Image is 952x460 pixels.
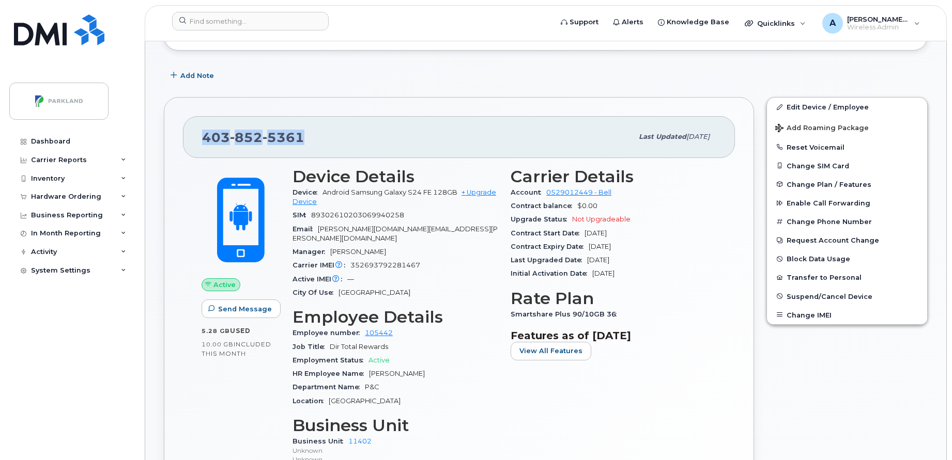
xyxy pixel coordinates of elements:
span: Active IMEI [293,275,347,283]
span: Location [293,397,329,405]
button: Add Note [164,66,223,85]
span: Suspend/Cancel Device [787,292,872,300]
button: Suspend/Cancel Device [767,287,927,306]
span: 10.00 GB [202,341,234,348]
span: Job Title [293,343,330,351]
p: Unknown [293,446,498,455]
span: Active [368,356,390,364]
span: Enable Call Forwarding [787,199,870,207]
span: 852 [230,130,263,145]
span: Knowledge Base [667,17,729,27]
span: Contract balance [511,202,577,210]
span: Send Message [218,304,272,314]
span: Email [293,225,318,233]
span: Contract Start Date [511,229,585,237]
span: Android Samsung Galaxy S24 FE 128GB [323,188,457,196]
span: [GEOGRAPHIC_DATA] [339,289,410,296]
span: [PERSON_NAME][EMAIL_ADDRESS][PERSON_NAME][DOMAIN_NAME] [847,15,909,23]
span: [DATE] [589,243,611,250]
span: P&C [365,383,379,391]
h3: Employee Details [293,308,498,326]
span: Manager [293,248,330,256]
span: HR Employee Name [293,370,369,377]
button: Request Account Change [767,231,927,249]
span: used [230,327,251,335]
span: Department Name [293,383,365,391]
span: 5.28 GB [202,327,230,335]
h3: Business Unit [293,416,498,435]
span: $0.00 [577,202,597,210]
button: View All Features [511,342,591,360]
span: Contract Expiry Date [511,243,589,250]
h3: Carrier Details [511,167,716,186]
input: Find something... [172,12,329,30]
span: Active [213,280,236,290]
span: Alerts [622,17,643,27]
span: — [347,275,354,283]
span: [DATE] [592,269,615,277]
span: 5361 [263,130,304,145]
a: 0529012449 - Bell [546,188,611,196]
span: City Of Use [293,289,339,296]
span: Dir Total Rewards [330,343,388,351]
span: 352693792281467 [350,261,420,269]
span: 403 [202,130,304,145]
span: Business Unit [293,437,348,445]
span: Carrier IMEI [293,261,350,269]
span: Device [293,188,323,196]
span: [PERSON_NAME] [330,248,386,256]
span: Wireless Admin [847,23,909,31]
a: Alerts [606,12,651,33]
span: Upgrade Status [511,215,572,223]
span: [GEOGRAPHIC_DATA] [329,397,401,405]
span: Last Upgraded Date [511,256,587,264]
h3: Features as of [DATE] [511,329,716,342]
span: [DATE] [587,256,609,264]
button: Change Phone Number [767,212,927,231]
span: [DATE] [686,133,710,140]
span: included this month [202,340,271,357]
span: [PERSON_NAME][DOMAIN_NAME][EMAIL_ADDRESS][PERSON_NAME][DOMAIN_NAME] [293,225,498,242]
h3: Rate Plan [511,289,716,308]
h3: Device Details [293,167,498,186]
a: Support [554,12,606,33]
span: Quicklinks [757,19,795,27]
button: Block Data Usage [767,249,927,268]
span: Initial Activation Date [511,269,592,277]
span: Employment Status [293,356,368,364]
span: [PERSON_NAME] [369,370,425,377]
span: Account [511,188,546,196]
span: A [830,17,836,29]
button: Change SIM Card [767,156,927,175]
span: 89302610203069940258 [311,211,404,219]
a: Knowledge Base [651,12,736,33]
span: Smartshare Plus 90/10GB 36 [511,310,622,318]
button: Send Message [202,299,281,318]
button: Transfer to Personal [767,268,927,287]
button: Change IMEI [767,306,927,324]
div: Abisheik.Thiyagarajan@parkland.ca [815,13,927,34]
span: Add Note [180,71,214,81]
span: [DATE] [585,229,607,237]
a: Edit Device / Employee [767,98,927,116]
button: Add Roaming Package [767,117,927,138]
div: Quicklinks [738,13,813,34]
a: 105442 [365,329,393,337]
span: Support [570,17,598,27]
span: View All Features [519,346,582,356]
span: Add Roaming Package [775,124,869,134]
button: Change Plan / Features [767,175,927,194]
button: Enable Call Forwarding [767,194,927,212]
button: Reset Voicemail [767,138,927,156]
span: Change Plan / Features [787,180,871,188]
span: SIM [293,211,311,219]
span: Last updated [639,133,686,140]
span: Employee number [293,329,365,337]
a: 11402 [348,437,372,445]
span: Not Upgradeable [572,215,631,223]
